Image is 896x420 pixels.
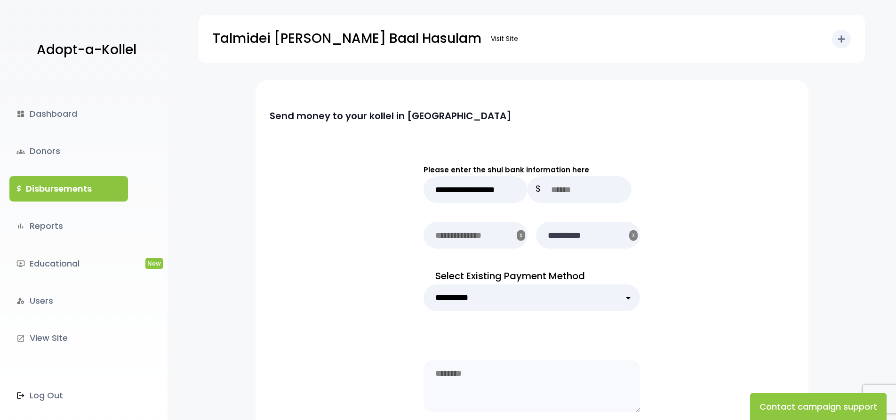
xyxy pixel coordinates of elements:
[16,259,25,268] i: ondemand_video
[9,138,128,164] a: groupsDonors
[16,334,25,343] i: launch
[9,176,128,202] a: $Disbursements
[517,230,525,241] button: X
[145,258,163,269] span: New
[32,27,136,73] a: Adopt-a-Kollel
[486,30,523,48] a: Visit Site
[270,108,772,123] p: Send money to your kollel in [GEOGRAPHIC_DATA]
[213,27,481,50] p: Talmidei [PERSON_NAME] Baal Hasulam
[528,176,549,203] p: $
[9,383,128,408] a: Log Out
[9,213,128,239] a: bar_chartReports
[9,288,128,314] a: manage_accountsUsers
[629,230,638,241] button: X
[9,251,128,276] a: ondemand_videoEducationalNew
[750,393,887,420] button: Contact campaign support
[16,182,21,196] i: $
[9,325,128,351] a: launchView Site
[424,267,640,284] p: Select Existing Payment Method
[37,38,136,62] p: Adopt-a-Kollel
[9,101,128,127] a: dashboardDashboard
[424,163,640,176] p: Please enter the shul bank information here
[836,33,847,45] i: add
[832,30,851,48] button: add
[16,222,25,230] i: bar_chart
[16,297,25,305] i: manage_accounts
[16,147,25,156] span: groups
[16,110,25,118] i: dashboard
